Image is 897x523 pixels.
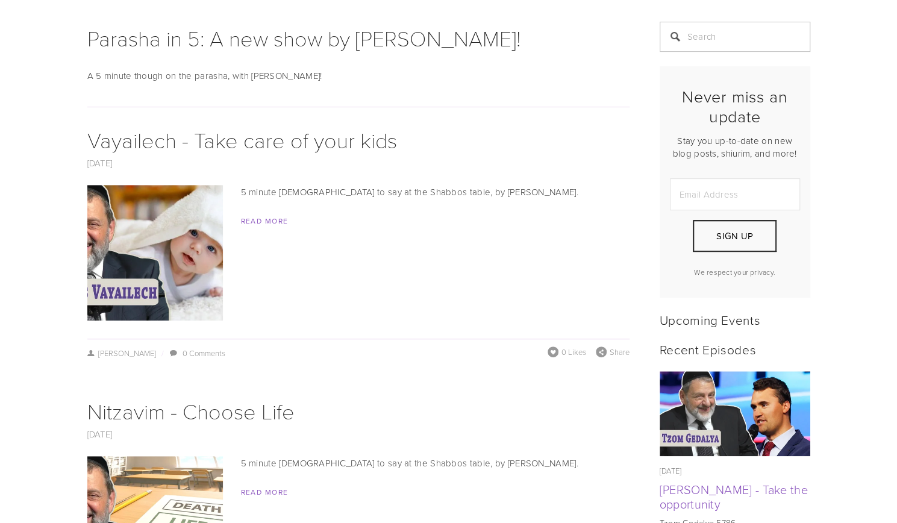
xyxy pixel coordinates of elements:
a: Nitzavim - Choose Life [87,396,295,425]
p: We respect your privacy. [670,267,800,277]
a: [PERSON_NAME] - Take the opportunity [660,481,808,512]
h2: Never miss an update [670,87,800,126]
a: Vayailech - Take care of your kids [87,125,397,154]
div: Share [596,346,630,357]
time: [DATE] [660,465,682,476]
input: Search [660,22,810,52]
input: Email Address [670,178,800,210]
span: / [156,348,168,359]
span: 0 Likes [561,346,586,357]
p: 5 minute [DEMOGRAPHIC_DATA] to say at the Shabbos table, by [PERSON_NAME]. [87,456,630,471]
a: 0 Comments [183,348,225,359]
p: A 5 minute though on the parasha, with [PERSON_NAME]! [87,69,630,83]
img: Tzom Gedalya - Take the opportunity [659,371,810,456]
img: Vayailech - Take care of your kids [34,185,275,321]
a: Tzom Gedalya - Take the opportunity [660,371,810,456]
p: 5 minute [DEMOGRAPHIC_DATA] to say at the Shabbos table, by [PERSON_NAME]. [87,185,630,199]
a: [DATE] [87,428,113,440]
a: [PERSON_NAME] [87,348,157,359]
h2: Upcoming Events [660,312,810,327]
a: [DATE] [87,157,113,169]
h2: Recent Episodes [660,342,810,357]
h1: Parasha in 5: A new show by [PERSON_NAME]! [87,22,630,54]
p: Stay you up-to-date on new blog posts, shiurim, and more! [670,134,800,160]
span: Sign Up [716,230,753,242]
a: Read More [241,487,289,497]
button: Sign Up [693,220,776,252]
a: Read More [241,216,289,226]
